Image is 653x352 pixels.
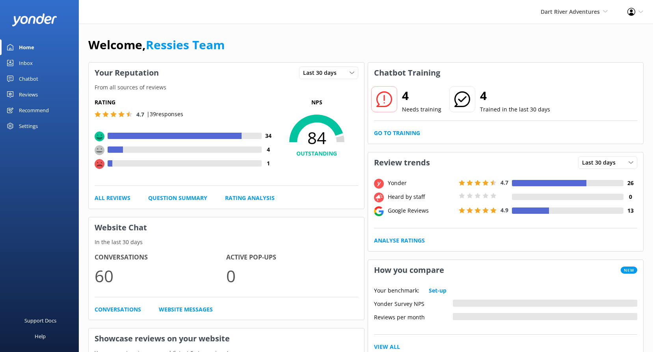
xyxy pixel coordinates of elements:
[146,37,225,53] a: Ressies Team
[621,267,637,274] span: New
[275,149,358,158] h4: OUTSTANDING
[429,286,446,295] a: Set-up
[89,217,364,238] h3: Website Chat
[95,252,226,263] h4: Conversations
[95,194,130,202] a: All Reviews
[374,236,425,245] a: Analyse Ratings
[225,194,275,202] a: Rating Analysis
[262,145,275,154] h4: 4
[95,263,226,289] p: 60
[386,206,457,215] div: Google Reviews
[95,98,275,107] h5: Rating
[368,63,446,83] h3: Chatbot Training
[89,83,364,92] p: From all sources of reviews
[368,260,450,280] h3: How you compare
[374,286,419,295] p: Your benchmark:
[402,86,441,105] h2: 4
[480,105,550,114] p: Trained in the last 30 days
[159,305,213,314] a: Website Messages
[374,300,453,307] div: Yonder Survey NPS
[374,343,400,351] a: View All
[19,87,38,102] div: Reviews
[95,305,141,314] a: Conversations
[147,110,183,119] p: | 39 responses
[303,69,341,77] span: Last 30 days
[262,159,275,168] h4: 1
[374,129,420,137] a: Go to Training
[275,128,358,148] span: 84
[136,111,144,118] span: 4.7
[226,252,358,263] h4: Active Pop-ups
[623,206,637,215] h4: 13
[500,179,508,186] span: 4.7
[226,263,358,289] p: 0
[19,39,34,55] div: Home
[582,158,620,167] span: Last 30 days
[35,328,46,344] div: Help
[89,328,364,349] h3: Showcase reviews on your website
[368,152,436,173] h3: Review trends
[623,193,637,201] h4: 0
[500,206,508,214] span: 4.9
[262,132,275,140] h4: 34
[374,313,453,320] div: Reviews per month
[88,35,225,54] h1: Welcome,
[402,105,441,114] p: Needs training
[19,102,49,118] div: Recommend
[19,118,38,134] div: Settings
[275,98,358,107] p: NPS
[89,238,364,246] p: In the last 30 days
[386,179,457,187] div: Yonder
[541,8,600,15] span: Dart River Adventures
[89,63,165,83] h3: Your Reputation
[623,179,637,187] h4: 26
[148,194,207,202] a: Question Summary
[12,13,57,26] img: yonder-white-logo.png
[386,193,457,201] div: Heard by staff
[24,313,56,328] div: Support Docs
[480,86,550,105] h2: 4
[19,71,38,87] div: Chatbot
[19,55,33,71] div: Inbox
